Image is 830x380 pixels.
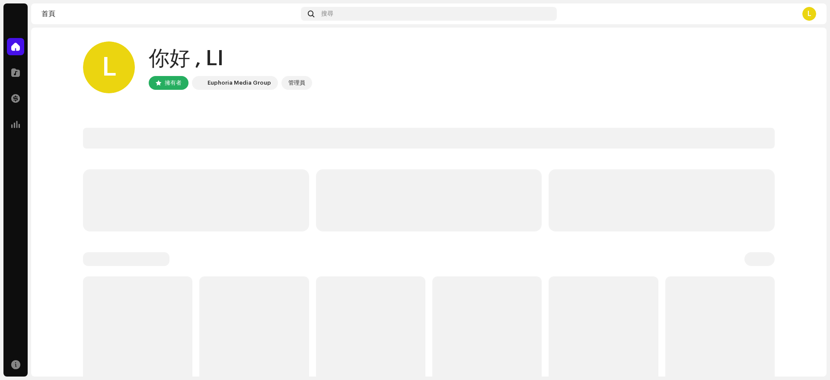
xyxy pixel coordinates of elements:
[41,10,297,17] div: 首頁
[165,78,182,88] div: 擁有者
[321,10,333,17] span: 搜尋
[149,45,312,73] div: 你好 , LI
[194,78,204,88] img: de0d2825-999c-4937-b35a-9adca56ee094
[802,7,816,21] div: L
[207,78,271,88] div: Euphoria Media Group
[288,78,305,88] div: 管理員
[83,41,135,93] div: L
